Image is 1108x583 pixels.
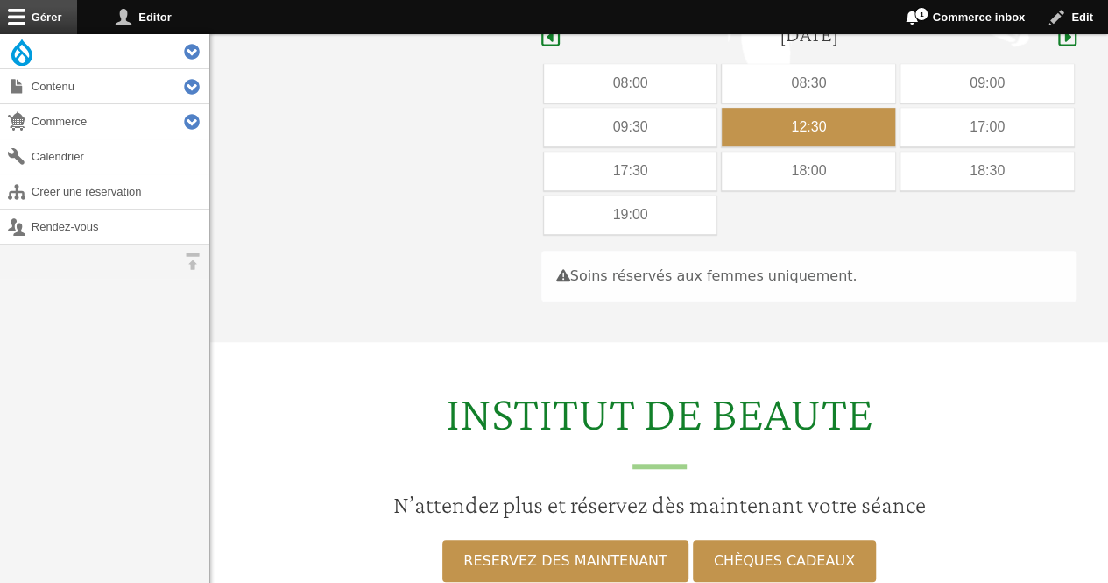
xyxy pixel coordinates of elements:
[544,196,717,234] div: 19:00
[541,251,1076,302] div: Soins réservés aux femmes uniquement.
[175,245,209,279] button: Orientation horizontale
[722,108,895,146] div: 12:30
[900,64,1074,103] div: 09:00
[780,22,838,47] h4: [DATE]
[221,384,1097,469] h2: INSTITUT DE BEAUTE
[544,152,717,190] div: 17:30
[221,490,1097,520] h3: N’attendez plus et réservez dès maintenant votre séance
[442,540,688,582] a: RESERVEZ DES MAINTENANT
[722,152,895,190] div: 18:00
[914,7,928,21] span: 1
[544,64,717,103] div: 08:00
[900,152,1074,190] div: 18:30
[722,64,895,103] div: 08:30
[900,108,1074,146] div: 17:00
[544,108,717,146] div: 09:30
[693,540,876,582] a: CHÈQUES CADEAUX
